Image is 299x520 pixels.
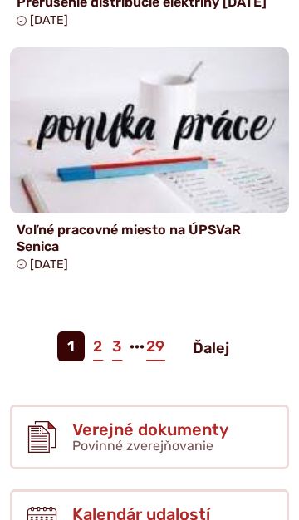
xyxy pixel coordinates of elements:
[17,222,282,253] h4: Voľné pracovné miesto na ÚPSVaR Senica
[91,331,104,361] a: 2
[193,339,229,357] span: Ďalej
[10,405,289,469] a: Verejné dokumenty Povinné zverejňovanie
[145,331,166,361] a: 29
[57,331,85,361] span: 1
[72,438,213,454] span: Povinné zverejňovanie
[72,420,228,439] span: Verejné dokumenty
[179,333,243,363] a: Ďalej
[30,258,68,272] span: [DATE]
[110,331,123,361] a: 3
[30,13,68,27] span: [DATE]
[130,331,145,361] span: ···
[10,47,289,277] a: Voľné pracovné miesto na ÚPSVaR Senica [DATE]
